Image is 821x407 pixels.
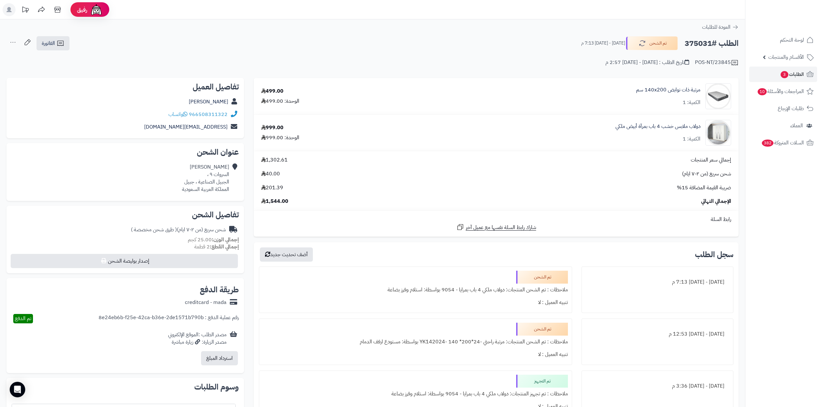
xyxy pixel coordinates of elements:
div: [DATE] - [DATE] 3:36 م [586,380,729,392]
div: 999.00 [261,124,283,131]
span: العودة للطلبات [702,23,730,31]
button: إصدار بوليصة الشحن [11,254,238,268]
h3: سجل الطلب [695,251,733,258]
a: دولاب ملابس خشب 4 باب بمرآة أبيض ملكي [615,123,700,130]
img: logo-2.png [777,5,815,18]
div: ملاحظات : تم الشحن المنتجات: دولاب ملكي 4 باب بمرايا - 9054 بواسطة: استلام وفرز بضاعة [263,284,568,296]
h2: وسوم الطلبات [12,383,239,391]
a: [PERSON_NAME] [189,98,228,106]
img: 1733065084-1-90x90.jpg [706,120,731,146]
span: لوحة التحكم [780,36,804,45]
span: 1,302.61 [261,156,288,164]
button: أضف تحديث جديد [260,247,313,262]
h2: تفاصيل العميل [12,83,239,91]
div: شحن سريع (من ٢-٧ ايام) [131,226,226,234]
a: لوحة التحكم [749,32,817,48]
small: [DATE] - [DATE] 7:13 م [581,40,625,47]
a: واتساب [168,110,187,118]
div: الوحدة: 499.00 [261,98,299,105]
div: [PERSON_NAME] السروات ٩ ، الجبيل الصناعية ، جبيل المملكة العربية السعودية [182,163,229,193]
div: الكمية: 1 [683,99,700,106]
strong: إجمالي القطع: [210,243,239,251]
h2: عنوان الشحن [12,148,239,156]
a: السلات المتروكة382 [749,135,817,151]
div: الوحدة: 999.00 [261,134,299,141]
button: استرداد المبلغ [201,351,238,365]
div: مصدر الزيارة: زيارة مباشرة [168,339,227,346]
div: Open Intercom Messenger [10,382,25,397]
button: تم الشحن [626,37,678,50]
span: الطلبات [780,70,804,79]
h2: الطلب #375031 [685,37,739,50]
span: الإجمالي النهائي [701,198,731,205]
a: تحديثات المنصة [17,3,33,18]
span: إجمالي سعر المنتجات [691,156,731,164]
span: الفاتورة [42,39,55,47]
div: رقم عملية الدفع : 8e24eb6b-f25e-42ca-b36e-2de1571b790b [99,314,239,323]
span: 10 [758,88,767,95]
span: العملاء [790,121,803,130]
div: ملاحظات : تم تجهيز المنتجات: دولاب ملكي 4 باب بمرايا - 9054 بواسطة: استلام وفرز بضاعة [263,388,568,400]
img: ai-face.png [90,3,103,16]
span: طلبات الإرجاع [778,104,804,113]
a: الطلبات3 [749,67,817,82]
a: العملاء [749,118,817,133]
div: تنبيه العميل : لا [263,348,568,361]
a: 966508311322 [189,110,228,118]
span: شارك رابط السلة نفسها مع عميل آخر [466,224,536,231]
a: الفاتورة [37,36,69,50]
strong: إجمالي الوزن: [212,236,239,244]
span: 3 [781,71,788,78]
span: شحن سريع (من ٢-٧ ايام) [682,170,731,178]
a: [EMAIL_ADDRESS][DOMAIN_NAME] [144,123,228,131]
h2: طريقة الدفع [200,286,239,294]
div: POS-NT/23845 [695,59,739,67]
span: ضريبة القيمة المضافة 15% [677,184,731,192]
span: الأقسام والمنتجات [768,53,804,62]
span: 382 [762,140,773,147]
a: شارك رابط السلة نفسها مع عميل آخر [456,223,536,231]
div: creditcard - mada [185,299,227,306]
a: طلبات الإرجاع [749,101,817,116]
div: رابط السلة [256,216,736,223]
h2: تفاصيل الشحن [12,211,239,219]
a: العودة للطلبات [702,23,739,31]
div: تم التجهيز [516,375,568,388]
small: 25.00 كجم [188,236,239,244]
a: مرتبة ذات نوابض 140x200 سم [636,86,700,94]
small: 2 قطعة [194,243,239,251]
div: تم الشحن [516,323,568,336]
a: المراجعات والأسئلة10 [749,84,817,99]
div: مصدر الطلب :الموقع الإلكتروني [168,331,227,346]
div: تاريخ الطلب : [DATE] - [DATE] 2:57 م [605,59,689,66]
div: ملاحظات : تم الشحن المنتجات: مرتبة راحتي -24*200* 140 -YK142024 بواسطة: مستودع ارفف الدمام [263,336,568,348]
span: المراجعات والأسئلة [757,87,804,96]
div: تنبيه العميل : لا [263,296,568,309]
span: 40.00 [261,170,280,178]
div: الكمية: 1 [683,135,700,143]
div: تم الشحن [516,271,568,284]
img: 1702551583-26-90x90.jpg [706,83,731,109]
span: تم الدفع [15,315,31,322]
div: 499.00 [261,88,283,95]
span: ( طرق شحن مخصصة ) [131,226,177,234]
span: 201.39 [261,184,283,192]
span: 1,544.00 [261,198,288,205]
span: السلات المتروكة [761,138,804,147]
span: رفيق [77,6,87,14]
div: [DATE] - [DATE] 12:53 م [586,328,729,340]
div: [DATE] - [DATE] 7:13 م [586,276,729,288]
